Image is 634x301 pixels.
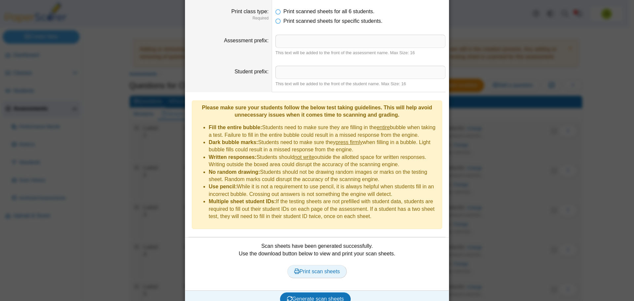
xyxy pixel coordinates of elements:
[209,139,258,145] b: Dark bubble marks:
[209,154,439,169] li: Students should outside the allotted space for written responses. Writing outside the boxed area ...
[209,124,439,139] li: Students need to make sure they are filling in the bubble when taking a test. Failure to fill in ...
[209,198,439,220] li: If the testing sheets are not prefilled with student data, students are required to fill out thei...
[209,154,257,160] b: Written responses:
[189,243,445,285] div: Scan sheets have been generated successfully. Use the download button below to view and print you...
[283,18,382,24] span: Print scanned sheets for specific students.
[224,38,268,43] label: Assessment prefix
[209,169,439,183] li: Students should not be drawing random images or marks on the testing sheet. Random marks could di...
[234,69,268,74] label: Student prefix
[202,105,432,118] b: Please make sure your students follow the below test taking guidelines. This will help avoid unne...
[275,50,445,56] div: This text will be added to the front of the assessment name. Max Size: 16
[209,169,260,175] b: No random drawing:
[209,199,276,204] b: Multiple sheet student IDs:
[335,139,363,145] u: press firmly
[377,125,390,130] u: entire
[209,183,439,198] li: While it is not a requirement to use pencil, it is always helpful when students fill in an incorr...
[231,9,268,14] label: Print class type
[294,154,314,160] u: not write
[209,125,262,130] b: Fill the entire bubble:
[294,269,340,274] span: Print scan sheets
[275,81,445,87] div: This text will be added to the front of the student name. Max Size: 16
[283,9,374,14] span: Print scanned sheets for all 6 students.
[209,184,237,189] b: Use pencil:
[287,265,347,278] a: Print scan sheets
[209,139,439,154] li: Students need to make sure they when filling in a bubble. Light bubble fills could result in a mi...
[189,16,268,21] dfn: Required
